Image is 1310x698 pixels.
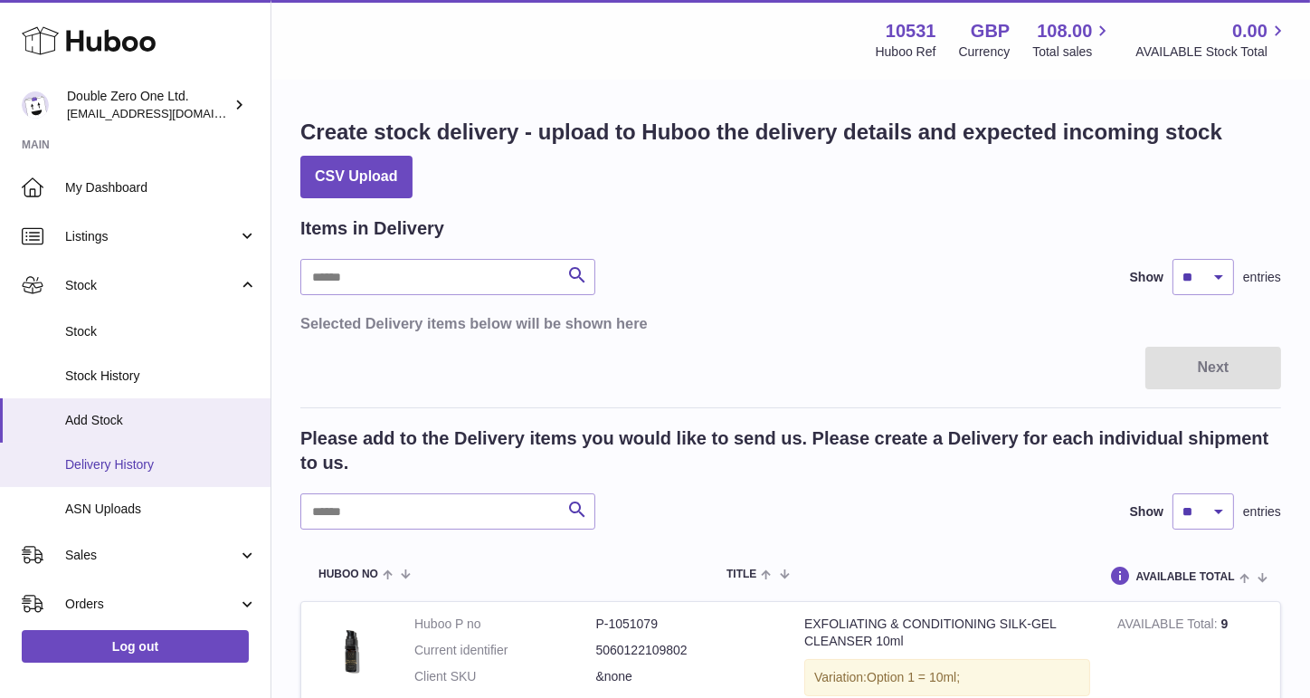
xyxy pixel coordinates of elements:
[1136,571,1235,583] span: AVAILABLE Total
[1135,19,1288,61] a: 0.00 AVAILABLE Stock Total
[65,547,238,564] span: Sales
[65,456,257,473] span: Delivery History
[1037,19,1092,43] span: 108.00
[300,426,1281,475] h2: Please add to the Delivery items you would like to send us. Please create a Delivery for each ind...
[414,668,596,685] dt: Client SKU
[596,668,778,685] dd: &none
[1032,43,1113,61] span: Total sales
[804,659,1090,696] div: Variation:
[22,91,49,119] img: hello@001skincare.com
[315,616,387,688] img: EXFOLIATING & CONDITIONING SILK-GEL CLEANSER 10ml
[300,118,1222,147] h1: Create stock delivery - upload to Huboo the delivery details and expected incoming stock
[1243,503,1281,521] span: entries
[959,43,1011,61] div: Currency
[1117,617,1220,636] strong: AVAILABLE Total
[596,642,778,659] dd: 5060122109802
[596,616,778,633] dd: P-1051079
[414,642,596,659] dt: Current identifier
[1135,43,1288,61] span: AVAILABLE Stock Total
[971,19,1010,43] strong: GBP
[876,43,936,61] div: Huboo Ref
[65,277,238,294] span: Stock
[67,88,230,122] div: Double Zero One Ltd.
[65,228,238,245] span: Listings
[300,313,1281,333] h3: Selected Delivery items below will be shown here
[1130,503,1163,521] label: Show
[1243,269,1281,286] span: entries
[1130,269,1163,286] label: Show
[67,106,266,120] span: [EMAIL_ADDRESS][DOMAIN_NAME]
[1032,19,1113,61] a: 108.00 Total sales
[300,156,413,198] button: CSV Upload
[65,179,257,196] span: My Dashboard
[65,596,238,613] span: Orders
[22,630,249,663] a: Log out
[65,501,257,518] span: ASN Uploads
[1232,19,1267,43] span: 0.00
[65,412,257,429] span: Add Stock
[726,569,756,580] span: Title
[886,19,936,43] strong: 10531
[65,368,257,385] span: Stock History
[414,616,596,633] dt: Huboo P no
[318,569,378,580] span: Huboo no
[65,323,257,340] span: Stock
[300,216,444,241] h2: Items in Delivery
[867,670,960,684] span: Option 1 = 10ml;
